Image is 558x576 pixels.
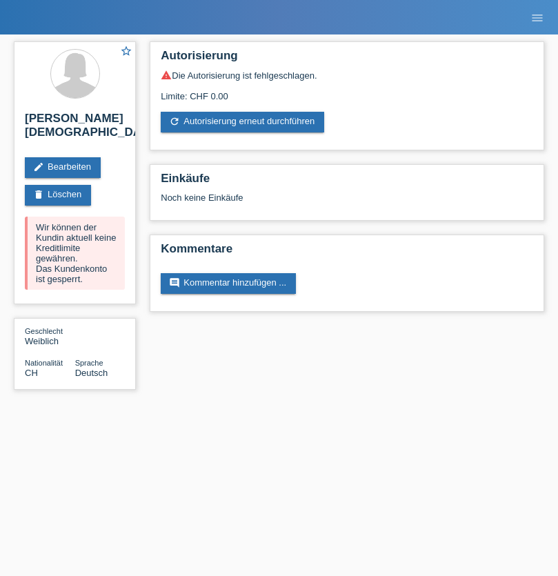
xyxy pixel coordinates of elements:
i: refresh [169,116,180,127]
span: Schweiz [25,368,38,378]
i: comment [169,277,180,288]
i: delete [33,189,44,200]
span: Geschlecht [25,327,63,335]
i: warning [161,70,172,81]
a: editBearbeiten [25,157,101,178]
span: Nationalität [25,359,63,367]
span: Deutsch [75,368,108,378]
div: Limite: CHF 0.00 [161,81,533,101]
div: Die Autorisierung ist fehlgeschlagen. [161,70,533,81]
a: deleteLöschen [25,185,91,206]
a: refreshAutorisierung erneut durchführen [161,112,324,132]
i: menu [530,11,544,25]
h2: Einkäufe [161,172,533,192]
span: Sprache [75,359,103,367]
h2: [PERSON_NAME][DEMOGRAPHIC_DATA] [25,112,125,146]
i: star_border [120,45,132,57]
i: edit [33,161,44,172]
a: commentKommentar hinzufügen ... [161,273,296,294]
h2: Kommentare [161,242,533,263]
a: menu [524,13,551,21]
div: Noch keine Einkäufe [161,192,533,213]
h2: Autorisierung [161,49,533,70]
a: star_border [120,45,132,59]
div: Weiblich [25,326,75,346]
div: Wir können der Kundin aktuell keine Kreditlimite gewähren. Das Kundenkonto ist gesperrt. [25,217,125,290]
